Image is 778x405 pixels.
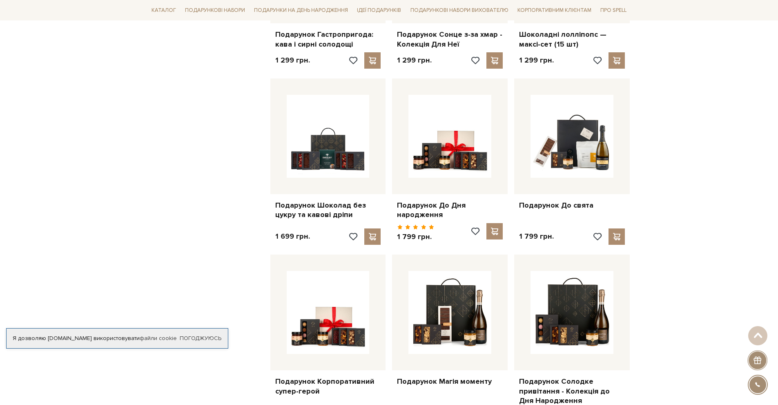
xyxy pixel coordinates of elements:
[275,232,310,241] p: 1 699 грн.
[275,30,381,49] a: Подарунок Гастропригода: кава і сирні солодощі
[397,232,434,242] p: 1 799 грн.
[519,30,625,49] a: Шоколадні лолліпопс — максі-сет (15 шт)
[275,56,310,65] p: 1 299 грн.
[180,335,221,342] a: Погоджуюсь
[251,4,351,17] a: Подарунки на День народження
[354,4,404,17] a: Ідеї подарунків
[597,4,630,17] a: Про Spell
[519,56,554,65] p: 1 299 грн.
[519,232,554,241] p: 1 799 грн.
[519,201,625,210] a: Подарунок До свята
[397,201,503,220] a: Подарунок До Дня народження
[397,30,503,49] a: Подарунок Сонце з-за хмар - Колекція Для Неї
[182,4,248,17] a: Подарункові набори
[275,377,381,396] a: Подарунок Корпоративний супер-герой
[7,335,228,342] div: Я дозволяю [DOMAIN_NAME] використовувати
[275,201,381,220] a: Подарунок Шоколад без цукру та кавові дріпи
[514,3,595,17] a: Корпоративним клієнтам
[148,4,179,17] a: Каталог
[397,56,432,65] p: 1 299 грн.
[140,335,177,342] a: файли cookie
[397,377,503,386] a: Подарунок Магія моменту
[407,3,512,17] a: Подарункові набори вихователю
